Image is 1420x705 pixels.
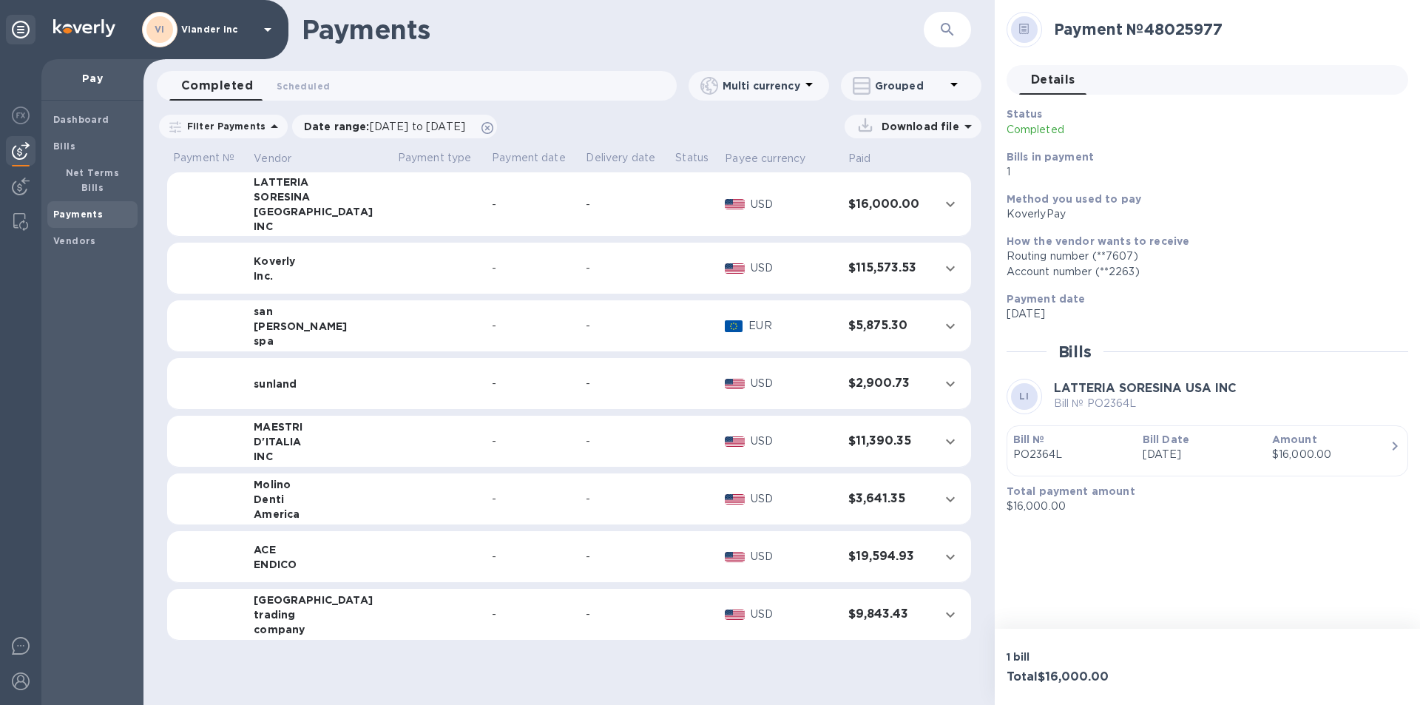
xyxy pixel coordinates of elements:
b: Vendors [53,235,96,246]
b: Payments [53,209,103,220]
button: expand row [939,488,961,510]
div: ENDICO [254,557,386,572]
div: [GEOGRAPHIC_DATA] [254,593,386,607]
p: Completed [1007,122,1267,138]
p: USD [751,260,836,276]
b: Bills [53,141,75,152]
p: Grouped [875,78,945,93]
b: Amount [1272,434,1317,445]
div: - [586,376,663,391]
b: Bill № [1013,434,1045,445]
div: company [254,622,386,637]
div: INC [254,219,386,234]
b: Status [1007,108,1043,120]
button: expand row [939,373,961,395]
p: USD [751,376,836,391]
div: - [586,491,663,507]
p: $16,000.00 [1007,499,1396,514]
div: - [586,260,663,276]
div: Koverly [254,254,386,269]
img: Foreign exchange [12,107,30,124]
img: USD [725,610,745,620]
h3: $2,900.73 [848,377,927,391]
h3: $16,000.00 [848,198,927,212]
div: - [492,197,574,212]
b: VI [155,24,165,35]
div: Unpin categories [6,15,35,44]
div: SORESINA [254,189,386,204]
div: - [586,607,663,622]
div: America [254,507,386,522]
button: expand row [939,431,961,453]
h2: Payment № 48025977 [1054,20,1396,38]
p: [DATE] [1143,447,1260,462]
img: USD [725,199,745,209]
img: USD [725,379,745,389]
div: - [492,549,574,564]
span: [DATE] to [DATE] [370,121,465,132]
p: Payee currency [725,151,805,166]
p: [DATE] [1007,306,1396,322]
div: [GEOGRAPHIC_DATA] [254,204,386,219]
button: expand row [939,546,961,568]
p: Filter Payments [181,120,266,132]
button: expand row [939,315,961,337]
div: $16,000.00 [1272,447,1390,462]
div: Molino [254,477,386,492]
div: ACE [254,542,386,557]
b: LI [1019,391,1029,402]
p: Payment № [173,150,242,166]
img: USD [725,552,745,562]
div: - [492,491,574,507]
div: - [492,607,574,622]
div: - [492,376,574,391]
h3: $11,390.35 [848,434,927,448]
h3: $3,641.35 [848,492,927,506]
div: - [586,549,663,564]
p: Status [675,150,713,166]
b: Bills in payment [1007,151,1094,163]
div: [PERSON_NAME] [254,319,386,334]
h3: $9,843.43 [848,607,927,621]
div: - [492,260,574,276]
p: Vendor [254,151,291,166]
h3: $5,875.30 [848,319,927,333]
p: Payment date [492,150,574,166]
p: Payment type [398,150,480,166]
span: Paid [848,151,890,166]
button: expand row [939,604,961,626]
div: trading [254,607,386,622]
button: expand row [939,193,961,215]
img: Logo [53,19,115,37]
p: Download file [876,119,959,134]
p: PO2364L [1013,447,1131,462]
h3: $19,594.93 [848,550,927,564]
b: LATTERIA SORESINA USA INC [1054,381,1237,395]
p: Viander inc [181,24,255,35]
div: LATTERIA [254,175,386,189]
span: Details [1031,70,1075,90]
span: Completed [181,75,253,96]
img: USD [725,494,745,505]
p: Date range : [304,119,473,134]
h1: Payments [302,14,924,45]
p: USD [751,607,836,622]
p: 1 bill [1007,650,1202,664]
div: - [492,318,574,334]
b: How the vendor wants to receive [1007,235,1190,247]
b: Total payment amount [1007,485,1135,497]
div: Date range:[DATE] to [DATE] [292,115,497,138]
div: Account number (**2263) [1007,264,1396,280]
div: sunland [254,377,386,391]
div: - [586,434,663,449]
p: Delivery date [586,150,663,166]
button: expand row [939,257,961,280]
div: san [254,304,386,319]
button: Bill №PO2364LBill Date[DATE]Amount$16,000.00 [1007,425,1408,476]
p: USD [751,491,836,507]
b: Payment date [1007,293,1086,305]
div: Denti [254,492,386,507]
img: USD [725,436,745,447]
div: - [586,318,663,334]
p: USD [751,549,836,564]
